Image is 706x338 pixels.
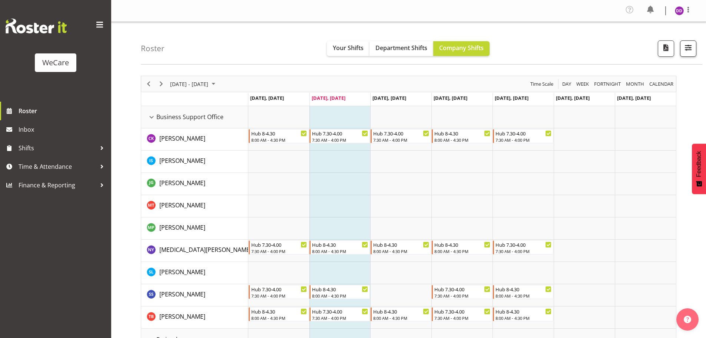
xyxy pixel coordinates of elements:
[434,308,490,315] div: Hub 7.30-4.00
[432,129,492,143] div: Chloe Kim"s event - Hub 8-4.30 Begin From Thursday, September 11, 2025 at 8:00:00 AM GMT+12:00 En...
[495,315,551,321] div: 8:00 AM - 4:30 PM
[141,306,248,329] td: Tyla Boyd resource
[141,284,248,306] td: Savita Savita resource
[495,95,528,101] span: [DATE], [DATE]
[141,128,248,151] td: Chloe Kim resource
[373,137,429,143] div: 7:30 AM - 4:00 PM
[692,144,706,194] button: Feedback - Show survey
[309,240,370,255] div: Nikita Yates"s event - Hub 8-4.30 Begin From Tuesday, September 9, 2025 at 8:00:00 AM GMT+12:00 E...
[530,79,554,89] span: Time Scale
[141,217,248,240] td: Millie Pumphrey resource
[312,241,368,248] div: Hub 8-4.30
[159,223,205,232] a: [PERSON_NAME]
[575,79,590,89] button: Timeline Week
[312,129,368,137] div: Hub 7.30-4.00
[680,40,696,57] button: Filter Shifts
[556,95,590,101] span: [DATE], [DATE]
[432,240,492,255] div: Nikita Yates"s event - Hub 8-4.30 Begin From Thursday, September 11, 2025 at 8:00:00 AM GMT+12:00...
[309,129,370,143] div: Chloe Kim"s event - Hub 7.30-4.00 Begin From Tuesday, September 9, 2025 at 7:30:00 AM GMT+12:00 E...
[19,180,96,191] span: Finance & Reporting
[369,41,433,56] button: Department Shifts
[249,285,309,299] div: Savita Savita"s event - Hub 7.30-4.00 Begin From Monday, September 8, 2025 at 7:30:00 AM GMT+12:0...
[251,308,307,315] div: Hub 8-4.30
[373,308,429,315] div: Hub 8-4.30
[159,223,205,232] span: [PERSON_NAME]
[658,40,674,57] button: Download a PDF of the roster according to the set date range.
[19,142,96,154] span: Shifts
[251,248,307,254] div: 7:30 AM - 4:00 PM
[495,308,551,315] div: Hub 8-4.30
[309,307,370,321] div: Tyla Boyd"s event - Hub 7.30-4.00 Begin From Tuesday, September 9, 2025 at 7:30:00 AM GMT+12:00 E...
[141,195,248,217] td: Michelle Thomas resource
[495,129,551,137] div: Hub 7.30-4.00
[144,79,154,89] button: Previous
[327,41,369,56] button: Your Shifts
[42,57,69,68] div: WeCare
[6,19,67,33] img: Rosterit website logo
[493,285,553,299] div: Savita Savita"s event - Hub 8-4.30 Begin From Friday, September 12, 2025 at 8:00:00 AM GMT+12:00 ...
[312,95,345,101] span: [DATE], [DATE]
[434,293,490,299] div: 7:30 AM - 4:00 PM
[141,44,165,53] h4: Roster
[371,240,431,255] div: Nikita Yates"s event - Hub 8-4.30 Begin From Wednesday, September 10, 2025 at 8:00:00 AM GMT+12:0...
[142,76,155,92] div: Previous
[593,79,622,89] button: Fortnight
[675,6,684,15] img: demi-dumitrean10946.jpg
[159,156,205,165] a: [PERSON_NAME]
[493,129,553,143] div: Chloe Kim"s event - Hub 7.30-4.00 Begin From Friday, September 12, 2025 at 7:30:00 AM GMT+12:00 E...
[159,312,205,321] span: [PERSON_NAME]
[373,241,429,248] div: Hub 8-4.30
[373,248,429,254] div: 8:00 AM - 4:30 PM
[372,95,406,101] span: [DATE], [DATE]
[251,137,307,143] div: 8:00 AM - 4:30 PM
[373,129,429,137] div: Hub 7.30-4.00
[561,79,572,89] span: Day
[312,293,368,299] div: 8:00 AM - 4:30 PM
[169,79,209,89] span: [DATE] - [DATE]
[141,240,248,262] td: Nikita Yates resource
[141,106,248,128] td: Business Support Office resource
[432,307,492,321] div: Tyla Boyd"s event - Hub 7.30-4.00 Begin From Thursday, September 11, 2025 at 7:30:00 AM GMT+12:00...
[433,41,490,56] button: Company Shifts
[312,315,368,321] div: 7:30 AM - 4:00 PM
[434,241,490,248] div: Hub 8-4.30
[155,76,168,92] div: Next
[141,151,248,173] td: Isabel Simcox resource
[434,129,490,137] div: Hub 8-4.30
[495,241,551,248] div: Hub 7.30-4.00
[249,129,309,143] div: Chloe Kim"s event - Hub 8-4.30 Begin From Monday, September 8, 2025 at 8:00:00 AM GMT+12:00 Ends ...
[251,129,307,137] div: Hub 8-4.30
[19,124,107,135] span: Inbox
[312,285,368,293] div: Hub 8-4.30
[333,44,364,52] span: Your Shifts
[434,137,490,143] div: 8:00 AM - 4:30 PM
[159,312,205,321] a: [PERSON_NAME]
[249,240,309,255] div: Nikita Yates"s event - Hub 7.30-4.00 Begin From Monday, September 8, 2025 at 7:30:00 AM GMT+12:00...
[432,285,492,299] div: Savita Savita"s event - Hub 7.30-4.00 Begin From Thursday, September 11, 2025 at 7:30:00 AM GMT+1...
[159,178,205,187] a: [PERSON_NAME]
[312,137,368,143] div: 7:30 AM - 4:00 PM
[434,95,467,101] span: [DATE], [DATE]
[434,285,490,293] div: Hub 7.30-4.00
[251,241,307,248] div: Hub 7.30-4.00
[617,95,651,101] span: [DATE], [DATE]
[169,79,219,89] button: September 08 - 14, 2025
[495,248,551,254] div: 7:30 AM - 4:00 PM
[159,290,205,298] span: [PERSON_NAME]
[434,315,490,321] div: 7:30 AM - 4:00 PM
[529,79,555,89] button: Time Scale
[159,268,205,276] span: [PERSON_NAME]
[19,105,107,117] span: Roster
[593,79,622,89] span: Fortnight
[312,308,368,315] div: Hub 7.30-4.00
[371,129,431,143] div: Chloe Kim"s event - Hub 7.30-4.00 Begin From Wednesday, September 10, 2025 at 7:30:00 AM GMT+12:0...
[309,285,370,299] div: Savita Savita"s event - Hub 8-4.30 Begin From Tuesday, September 9, 2025 at 8:00:00 AM GMT+12:00 ...
[684,316,691,323] img: help-xxl-2.png
[159,134,205,142] span: [PERSON_NAME]
[159,134,205,143] a: [PERSON_NAME]
[625,79,646,89] button: Timeline Month
[250,95,284,101] span: [DATE], [DATE]
[159,201,205,209] span: [PERSON_NAME]
[493,240,553,255] div: Nikita Yates"s event - Hub 7.30-4.00 Begin From Friday, September 12, 2025 at 7:30:00 AM GMT+12:0...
